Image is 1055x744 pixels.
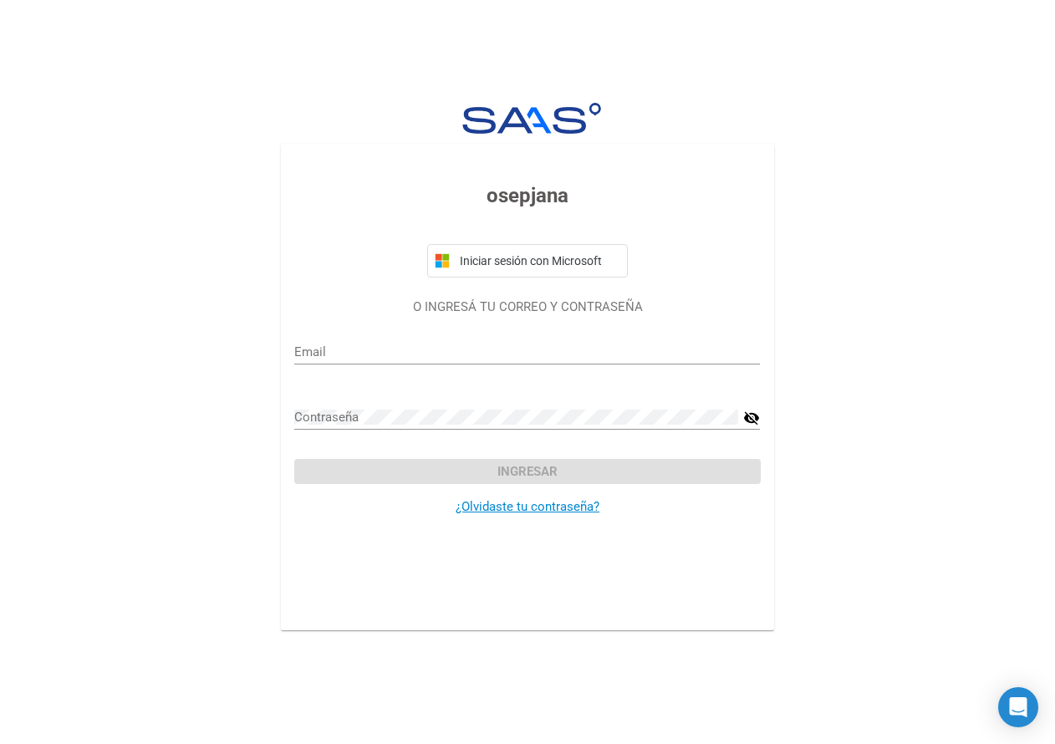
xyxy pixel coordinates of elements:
span: Ingresar [497,464,558,479]
div: Open Intercom Messenger [998,687,1038,727]
button: Iniciar sesión con Microsoft [427,244,628,278]
h3: osepjana [294,181,760,211]
p: O INGRESÁ TU CORREO Y CONTRASEÑA [294,298,760,317]
span: Iniciar sesión con Microsoft [456,254,620,268]
a: ¿Olvidaste tu contraseña? [456,499,599,514]
button: Ingresar [294,459,760,484]
mat-icon: visibility_off [743,408,760,428]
